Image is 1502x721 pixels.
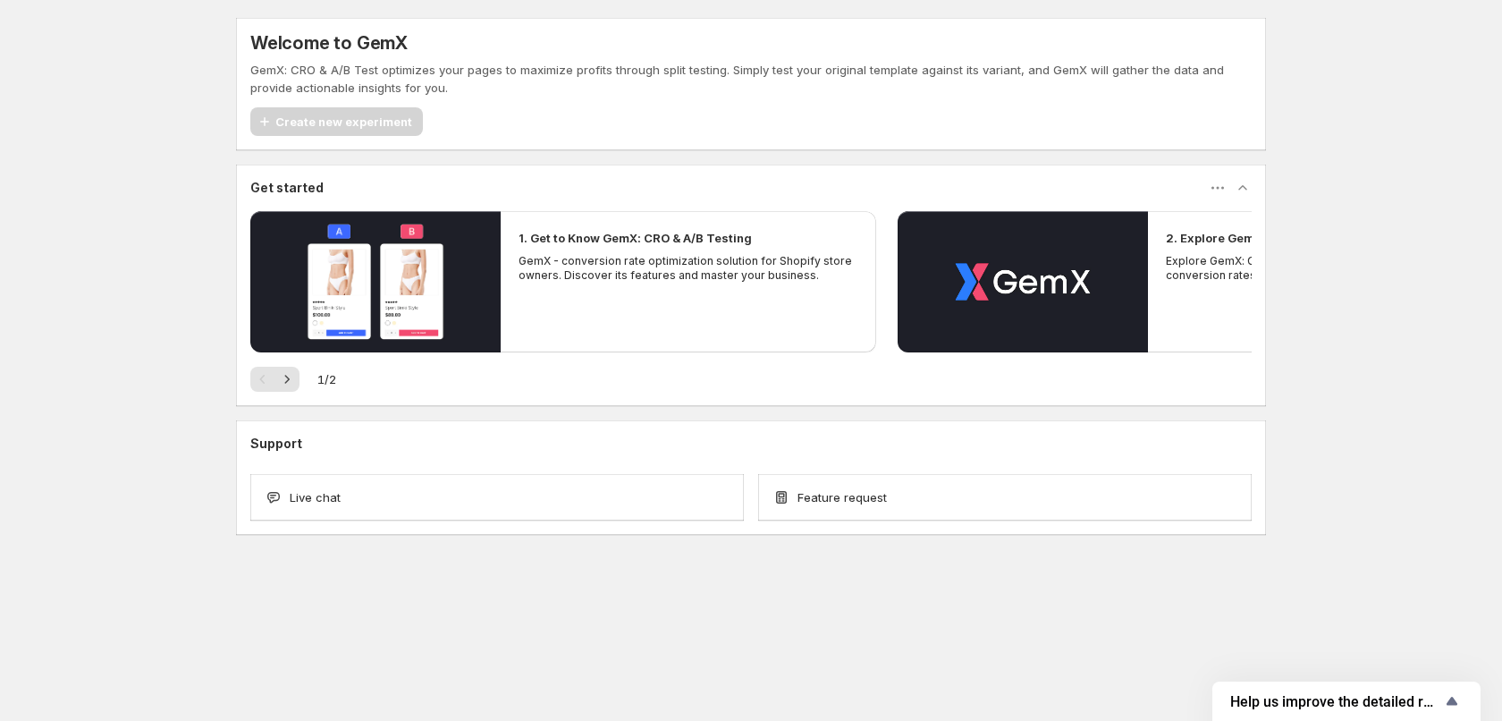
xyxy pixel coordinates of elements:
nav: Pagination [250,367,300,392]
span: Live chat [290,488,341,506]
span: Help us improve the detailed report for A/B campaigns [1230,693,1441,710]
h3: Get started [250,179,324,197]
h2: 1. Get to Know GemX: CRO & A/B Testing [519,229,752,247]
span: 1 / 2 [317,370,336,388]
h3: Support [250,435,302,453]
button: Play video [898,211,1148,352]
button: Play video [250,211,501,352]
button: Next [274,367,300,392]
button: Show survey - Help us improve the detailed report for A/B campaigns [1230,691,1463,712]
h5: Welcome to GemX [250,32,408,54]
p: GemX - conversion rate optimization solution for Shopify store owners. Discover its features and ... [519,254,858,283]
p: GemX: CRO & A/B Test optimizes your pages to maximize profits through split testing. Simply test ... [250,61,1252,97]
span: Feature request [797,488,887,506]
h2: 2. Explore GemX: CRO & A/B Testing Use Cases [1166,229,1443,247]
